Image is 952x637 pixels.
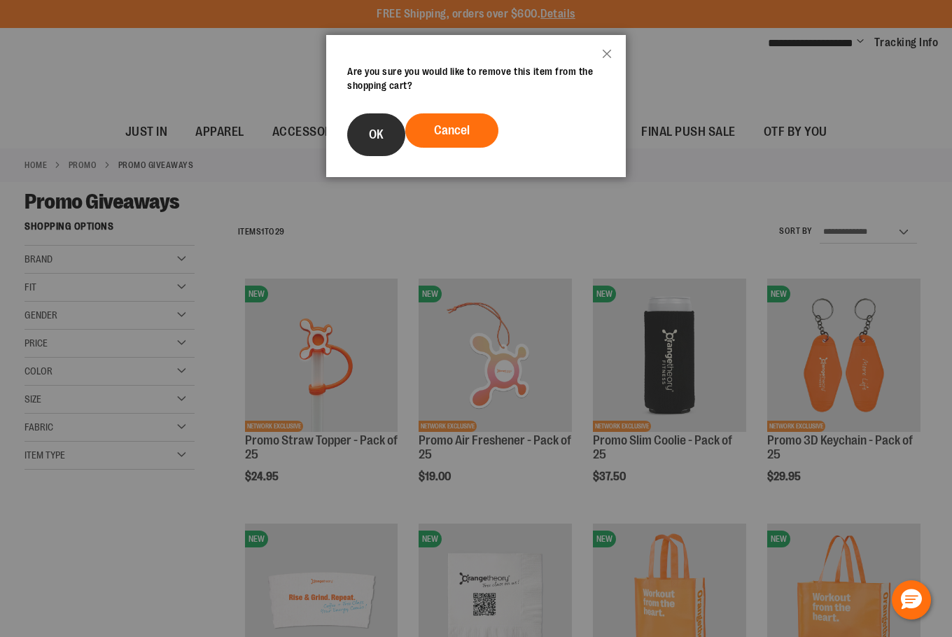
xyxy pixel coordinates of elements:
[434,123,470,137] span: Cancel
[347,113,405,156] button: OK
[369,127,384,141] span: OK
[405,113,498,148] button: Cancel
[892,580,931,619] button: Hello, have a question? Let’s chat.
[347,64,605,92] div: Are you sure you would like to remove this item from the shopping cart?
